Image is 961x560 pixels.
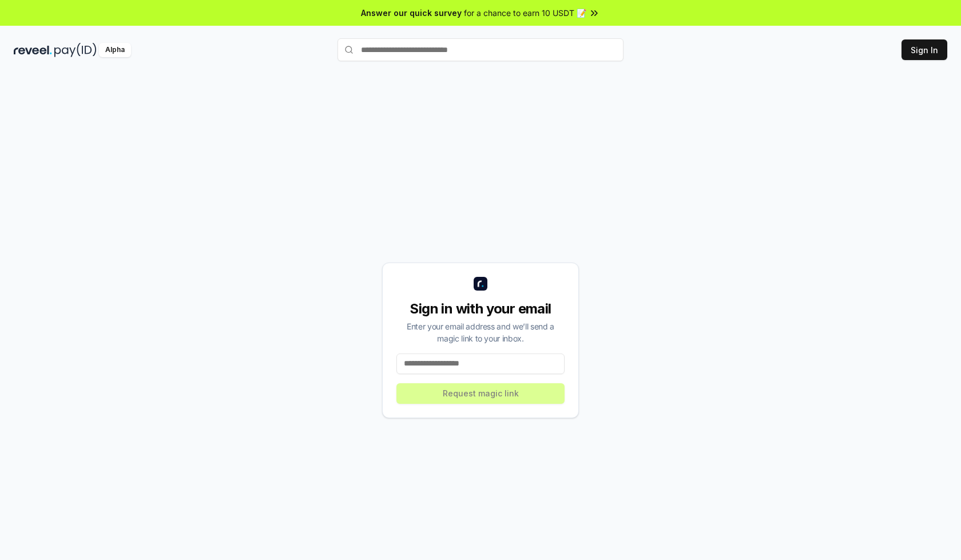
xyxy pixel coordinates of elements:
[474,277,487,291] img: logo_small
[99,43,131,57] div: Alpha
[396,300,565,318] div: Sign in with your email
[902,39,947,60] button: Sign In
[361,7,462,19] span: Answer our quick survey
[464,7,586,19] span: for a chance to earn 10 USDT 📝
[396,320,565,344] div: Enter your email address and we’ll send a magic link to your inbox.
[54,43,97,57] img: pay_id
[14,43,52,57] img: reveel_dark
